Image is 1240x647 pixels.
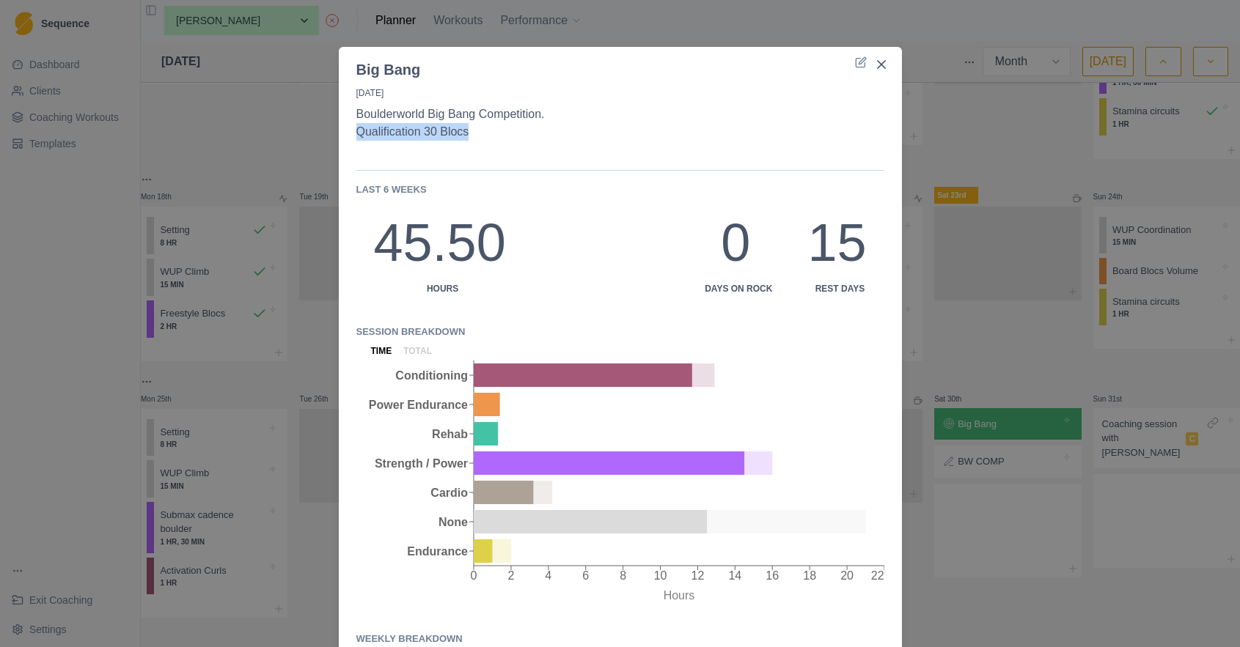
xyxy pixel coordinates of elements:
div: Rest days [813,282,866,295]
tspan: 6 [582,569,589,582]
tspan: 8 [620,569,626,582]
div: Days on Rock [705,282,772,295]
div: 15 [807,203,866,295]
p: Boulderworld Big Bang Competition. [356,106,884,123]
tspan: 12 [691,569,704,582]
p: [DATE] [356,86,884,106]
p: Session breakdown [356,325,884,339]
tspan: 22 [870,569,884,582]
tspan: 4 [545,569,551,582]
tspan: Power Endurance [368,399,467,411]
tspan: 2 [507,569,514,582]
tspan: Rehab [432,428,468,440]
p: Qualification 30 Blocs [356,123,884,141]
tspan: Strength / Power [374,457,467,470]
tspan: 10 [653,569,667,582]
p: total [403,344,432,358]
tspan: 16 [766,569,779,582]
p: time [371,344,392,358]
tspan: 20 [840,569,854,582]
tspan: Conditioning [395,369,468,382]
div: Hours [380,282,506,295]
tspan: Endurance [407,545,468,558]
header: Big Bang [339,47,902,81]
tspan: Hours [663,589,694,602]
p: Weekly breakdown [356,632,884,646]
div: 45.50 [374,203,506,295]
div: 0 [699,203,772,295]
button: Close [870,53,893,76]
tspan: 0 [470,569,477,582]
tspan: 18 [803,569,816,582]
tspan: None [439,516,468,528]
tspan: Cardio [430,487,468,499]
p: Last 6 weeks [356,182,884,197]
tspan: 14 [728,569,741,582]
